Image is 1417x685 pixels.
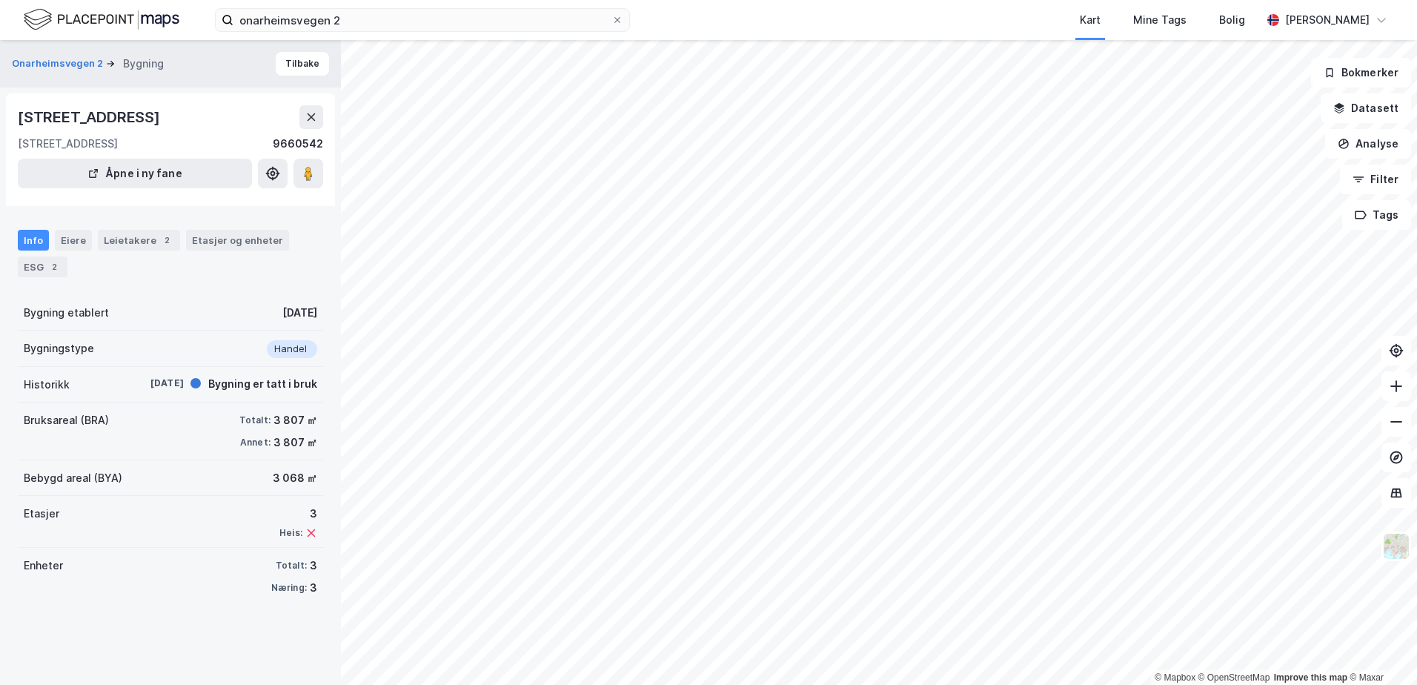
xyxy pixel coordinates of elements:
div: 3 807 ㎡ [273,434,317,451]
a: Improve this map [1274,672,1347,683]
div: 3 [310,579,317,597]
div: Etasjer og enheter [192,234,283,247]
div: 3 [310,557,317,575]
div: 2 [159,233,174,248]
div: Bygning [123,55,164,73]
div: Annet: [240,437,271,449]
button: Analyse [1325,129,1411,159]
div: [PERSON_NAME] [1285,11,1370,29]
div: Bebygd areal (BYA) [24,469,122,487]
div: Bygning etablert [24,304,109,322]
div: Leietakere [98,230,180,251]
button: Onarheimsvegen 2 [12,56,106,71]
div: 9660542 [273,135,323,153]
button: Tags [1342,200,1411,230]
div: Bygning er tatt i bruk [208,375,317,393]
iframe: Chat Widget [1343,614,1417,685]
div: 3 807 ㎡ [273,411,317,429]
div: Bygningstype [24,340,94,357]
div: Næring: [271,582,307,594]
img: Z [1382,532,1410,560]
div: [DATE] [282,304,317,322]
div: 3 068 ㎡ [273,469,317,487]
button: Bokmerker [1311,58,1411,87]
button: Tilbake [276,52,329,76]
button: Filter [1340,165,1411,194]
div: Heis: [279,527,302,539]
div: [STREET_ADDRESS] [18,105,163,129]
div: Enheter [24,557,63,575]
button: Datasett [1321,93,1411,123]
a: Mapbox [1155,672,1195,683]
input: Søk på adresse, matrikkel, gårdeiere, leietakere eller personer [233,9,611,31]
div: 2 [47,259,62,274]
a: OpenStreetMap [1198,672,1270,683]
div: Info [18,230,49,251]
button: Åpne i ny fane [18,159,252,188]
div: Etasjer [24,505,59,523]
div: Historikk [24,376,70,394]
div: Totalt: [276,560,307,572]
div: Bruksareal (BRA) [24,411,109,429]
div: [STREET_ADDRESS] [18,135,118,153]
div: Mine Tags [1133,11,1187,29]
img: logo.f888ab2527a4732fd821a326f86c7f29.svg [24,7,179,33]
div: Totalt: [239,414,271,426]
div: Kart [1080,11,1101,29]
div: Kontrollprogram for chat [1343,614,1417,685]
div: 3 [279,505,317,523]
div: Eiere [55,230,92,251]
div: ESG [18,257,67,277]
div: Bolig [1219,11,1245,29]
div: [DATE] [125,377,184,390]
